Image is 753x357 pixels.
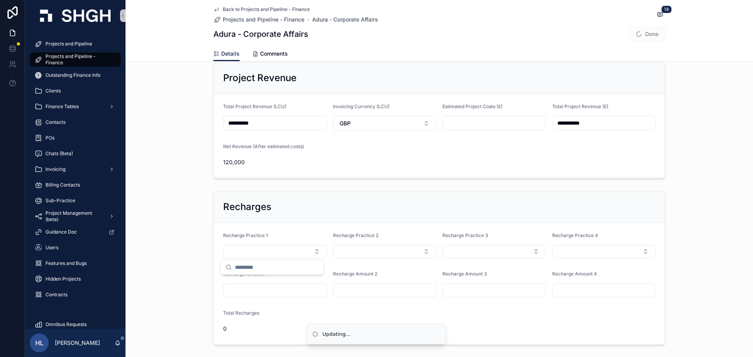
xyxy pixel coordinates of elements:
[45,321,87,328] span: Omnibus Requests
[35,338,44,348] span: HL
[30,100,121,114] a: Finance Tables
[45,41,92,47] span: Projects and Pipeline
[30,115,121,129] a: Contacts
[30,68,121,82] a: Outstanding Finance Info
[552,232,598,238] span: Recharge Practice 4
[30,272,121,286] a: Hidden Projects
[333,245,437,258] button: Select Button
[340,120,351,127] span: GBP
[45,53,113,66] span: Projects and Pipeline - Finance
[30,162,121,176] a: Invoicing
[260,50,288,58] span: Comments
[333,271,377,277] span: Recharge Amount 2
[223,158,327,166] span: 120,000
[655,10,665,20] button: 14
[223,310,259,316] span: Total Recharges
[45,198,75,204] span: Sub-Practice
[661,5,672,13] span: 14
[45,135,55,141] span: POs
[223,232,268,238] span: Recharge Practice 1
[442,103,502,109] span: Estimated Project Costs (£)
[45,72,100,78] span: Outstanding Finance Info
[333,116,437,131] button: Select Button
[45,276,81,282] span: Hidden Projects
[55,339,100,347] p: [PERSON_NAME]
[223,72,296,84] h2: Project Revenue
[45,119,65,125] span: Contacts
[223,325,327,333] span: 0
[45,103,79,110] span: Finance Tables
[223,143,304,149] span: Net Revenue (After estimated costs)
[223,103,286,109] span: Total Project Revenue (LCU)
[45,88,61,94] span: Clients
[45,292,67,298] span: Contracts
[30,225,121,239] a: Guidance Doc
[213,16,304,24] a: Projects and Pipeline - Finance
[45,166,65,172] span: Invoicing
[30,194,121,208] a: Sub-Practice
[442,271,487,277] span: Recharge Amount 3
[30,317,121,332] a: Omnibus Requests
[552,245,656,258] button: Select Button
[30,84,121,98] a: Clients
[223,16,304,24] span: Projects and Pipeline - Finance
[552,271,597,277] span: Recharge Amount 4
[312,16,378,24] a: Adura - Corporate Affairs
[30,256,121,270] a: Features and Bugs
[552,103,608,109] span: Total Project Revenue (£)
[30,241,121,255] a: Users
[252,47,288,62] a: Comments
[223,6,310,13] span: Back to Projects and Pipeline - Finance
[213,29,308,40] h1: Adura - Corporate Affairs
[213,6,310,13] a: Back to Projects and Pipeline - Finance
[45,229,77,235] span: Guidance Doc
[25,31,125,329] div: scrollable content
[45,210,103,223] span: Project Management (beta)
[45,260,87,266] span: Features and Bugs
[442,232,488,238] span: Recharge Practice 3
[45,150,73,157] span: Chats (Beta)
[30,209,121,223] a: Project Management (beta)
[45,245,58,251] span: Users
[30,131,121,145] a: POs
[30,53,121,67] a: Projects and Pipeline - Finance
[442,245,546,258] button: Select Button
[40,9,111,22] img: App logo
[30,288,121,302] a: Contracts
[322,330,351,338] div: Updating...
[223,201,271,213] h2: Recharges
[213,47,240,62] a: Details
[30,178,121,192] a: Billing Contacts
[45,182,80,188] span: Billing Contacts
[333,232,378,238] span: Recharge Practice 2
[30,37,121,51] a: Projects and Pipeline
[333,103,389,109] span: Invoicing Currency (LCU)
[223,245,327,258] button: Select Button
[221,50,240,58] span: Details
[30,147,121,161] a: Chats (Beta)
